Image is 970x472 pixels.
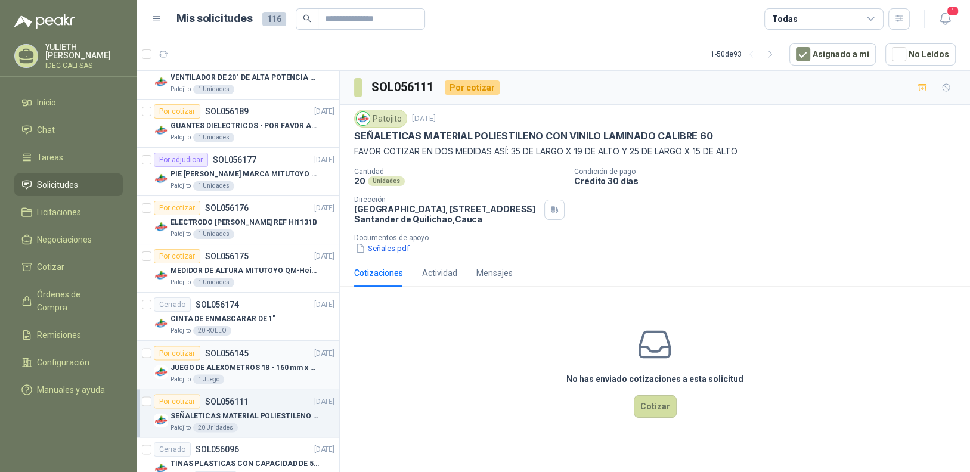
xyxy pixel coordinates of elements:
[37,260,64,274] span: Cotizar
[193,326,231,336] div: 20 ROLLO
[193,229,234,239] div: 1 Unidades
[422,266,457,280] div: Actividad
[37,328,81,341] span: Remisiones
[171,313,275,325] p: CINTA DE ENMASCARAR DE 1"
[885,43,956,66] button: No Leídos
[137,51,339,100] a: CerradoSOL056347[DATE] Company LogoVENTILADOR DE 20" DE ALTA POTENCIA PARA ANCLAR A LA PAREDPatoj...
[14,119,123,141] a: Chat
[354,234,965,242] p: Documentos de apoyo
[171,326,191,336] p: Patojito
[14,201,123,223] a: Licitaciones
[314,203,334,214] p: [DATE]
[934,8,956,30] button: 1
[354,266,403,280] div: Cotizaciones
[196,300,239,309] p: SOL056174
[205,397,249,405] p: SOL056111
[171,423,191,432] p: Patojito
[772,13,797,26] div: Todas
[354,242,411,254] button: Señales.pdf
[137,293,339,341] a: CerradoSOL056174[DATE] Company LogoCINTA DE ENMASCARAR DE 1"Patojito20 ROLLO
[37,383,105,396] span: Manuales y ayuda
[193,85,234,94] div: 1 Unidades
[137,196,339,244] a: Por cotizarSOL056176[DATE] Company LogoELECTRODO [PERSON_NAME] REF HI1131BPatojito1 Unidades
[137,341,339,389] a: Por cotizarSOL056145[DATE] Company LogoJUEGO DE ALEXÓMETROS 18 - 160 mm x 0,01 mm 2824-S3Patojito...
[154,75,168,89] img: Company Logo
[154,297,191,312] div: Cerrado
[154,249,200,263] div: Por cotizar
[711,45,780,64] div: 1 - 50 de 93
[154,413,168,427] img: Company Logo
[574,167,965,176] p: Condición de pago
[14,91,123,114] a: Inicio
[354,145,956,158] p: FAVOR COTIZAR EN DOS MEDIDAS ASÍ: 35 DE LARGO X 19 DE ALTO Y 25 DE LARGO X 15 DE ALTO
[314,396,334,407] p: [DATE]
[171,229,191,239] p: Patojito
[314,299,334,310] p: [DATE]
[171,72,319,83] p: VENTILADOR DE 20" DE ALTA POTENCIA PARA ANCLAR A LA PARED
[445,80,500,95] div: Por cotizar
[412,113,436,125] p: [DATE]
[193,374,224,384] div: 1 Juego
[314,444,334,455] p: [DATE]
[37,206,81,219] span: Licitaciones
[634,395,677,418] button: Cotizar
[171,85,191,94] p: Patojito
[205,204,249,212] p: SOL056176
[354,204,540,224] p: [GEOGRAPHIC_DATA], [STREET_ADDRESS] Santander de Quilichao , Cauca
[137,148,339,196] a: Por adjudicarSOL056177[DATE] Company LogoPIE [PERSON_NAME] MARCA MITUTOYO REF [PHONE_NUMBER]Patoj...
[314,251,334,262] p: [DATE]
[171,458,319,470] p: TINAS PLASTICAS CON CAPACIDAD DE 50 KG
[171,133,191,142] p: Patojito
[14,283,123,319] a: Órdenes de Compra
[154,123,168,138] img: Company Logo
[476,266,513,280] div: Mensajes
[193,181,234,191] div: 1 Unidades
[205,349,249,357] p: SOL056145
[176,10,253,27] h1: Mis solicitudes
[574,176,965,186] p: Crédito 30 días
[14,324,123,346] a: Remisiones
[314,154,334,166] p: [DATE]
[314,347,334,359] p: [DATE]
[171,362,319,373] p: JUEGO DE ALEXÓMETROS 18 - 160 mm x 0,01 mm 2824-S3
[154,316,168,331] img: Company Logo
[171,217,317,228] p: ELECTRODO [PERSON_NAME] REF HI1131B
[171,120,319,132] p: GUANTES DIELECTRICOS - POR FAVOR ADJUNTAR SU FICHA TECNICA
[354,176,365,186] p: 20
[946,5,959,17] span: 1
[354,167,565,176] p: Cantidad
[14,173,123,196] a: Solicitudes
[154,346,200,360] div: Por cotizar
[371,78,435,97] h3: SOL056111
[137,244,339,293] a: Por cotizarSOL056175[DATE] Company LogoMEDIDOR DE ALTURA MITUTOYO QM-Height 518-245Patojito1 Unid...
[37,356,89,369] span: Configuración
[37,151,63,164] span: Tareas
[193,133,234,142] div: 1 Unidades
[14,228,123,251] a: Negociaciones
[37,178,78,191] span: Solicitudes
[45,62,123,69] p: IDEC CALI SAS
[171,410,319,421] p: SEÑALETICAS MATERIAL POLIESTILENO CON VINILO LAMINADO CALIBRE 60
[37,233,92,246] span: Negociaciones
[196,445,239,454] p: SOL056096
[171,265,319,277] p: MEDIDOR DE ALTURA MITUTOYO QM-Height 518-245
[14,146,123,169] a: Tareas
[154,268,168,282] img: Company Logo
[137,100,339,148] a: Por cotizarSOL056189[DATE] Company LogoGUANTES DIELECTRICOS - POR FAVOR ADJUNTAR SU FICHA TECNICA...
[354,110,407,128] div: Patojito
[37,96,56,109] span: Inicio
[154,201,200,215] div: Por cotizar
[137,389,339,437] a: Por cotizarSOL056111[DATE] Company LogoSEÑALETICAS MATERIAL POLIESTILENO CON VINILO LAMINADO CALI...
[354,195,540,204] p: Dirección
[171,181,191,191] p: Patojito
[171,278,191,287] p: Patojito
[154,153,208,167] div: Por adjudicar
[354,130,712,142] p: SEÑALETICAS MATERIAL POLIESTILENO CON VINILO LAMINADO CALIBRE 60
[14,14,75,29] img: Logo peakr
[193,278,234,287] div: 1 Unidades
[154,104,200,119] div: Por cotizar
[368,176,405,186] div: Unidades
[789,43,876,66] button: Asignado a mi
[262,12,286,26] span: 116
[14,351,123,374] a: Configuración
